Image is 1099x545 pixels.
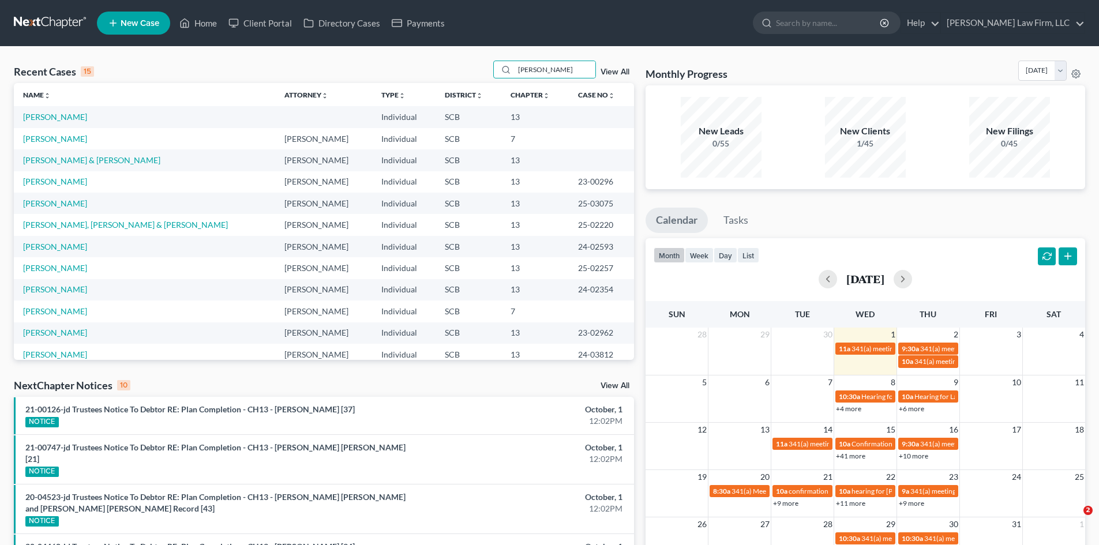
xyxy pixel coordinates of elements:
[436,279,502,300] td: SCB
[14,378,130,392] div: NextChapter Notices
[501,257,569,279] td: 13
[569,214,633,235] td: 25-02220
[969,125,1050,138] div: New Filings
[776,439,787,448] span: 11a
[852,344,963,353] span: 341(a) meeting for [PERSON_NAME]
[436,171,502,193] td: SCB
[275,193,372,214] td: [PERSON_NAME]
[578,91,615,99] a: Case Nounfold_more
[899,452,928,460] a: +10 more
[890,375,897,389] span: 8
[431,442,622,453] div: October, 1
[713,208,759,233] a: Tasks
[696,328,708,341] span: 28
[836,452,865,460] a: +41 more
[776,12,882,33] input: Search by name...
[839,534,860,543] span: 10:30a
[920,439,1032,448] span: 341(a) meeting for [PERSON_NAME]
[732,487,881,495] span: 341(a) Meeting of Creditors for [PERSON_NAME]
[23,198,87,208] a: [PERSON_NAME]
[764,375,771,389] span: 6
[885,517,897,531] span: 29
[372,214,436,235] td: Individual
[431,415,622,427] div: 12:02PM
[431,404,622,415] div: October, 1
[23,284,87,294] a: [PERSON_NAME]
[902,392,913,401] span: 10a
[431,503,622,514] div: 12:02PM
[501,171,569,193] td: 13
[436,300,502,322] td: SCB
[914,392,1012,401] span: Hearing for La [PERSON_NAME]
[885,470,897,484] span: 22
[920,344,1032,353] span: 341(a) meeting for [PERSON_NAME]
[372,236,436,257] td: Individual
[1083,506,1093,515] span: 2
[284,91,328,99] a: Attorneyunfold_more
[839,439,850,448] span: 10a
[569,193,633,214] td: 25-03075
[436,322,502,344] td: SCB
[372,106,436,127] td: Individual
[902,357,913,366] span: 10a
[773,499,798,508] a: +9 more
[372,279,436,300] td: Individual
[836,499,865,508] a: +11 more
[852,439,984,448] span: Confirmation Hearing for [PERSON_NAME]
[852,487,940,495] span: hearing for [PERSON_NAME]
[431,491,622,503] div: October, 1
[501,279,569,300] td: 13
[25,417,59,427] div: NOTICE
[899,404,924,413] a: +6 more
[902,534,923,543] span: 10:30a
[696,423,708,437] span: 12
[23,349,87,359] a: [PERSON_NAME]
[501,149,569,171] td: 13
[436,214,502,235] td: SCB
[321,92,328,99] i: unfold_more
[386,13,451,33] a: Payments
[23,263,87,273] a: [PERSON_NAME]
[436,106,502,127] td: SCB
[25,467,59,477] div: NOTICE
[1074,423,1085,437] span: 18
[1011,423,1022,437] span: 17
[822,470,834,484] span: 21
[174,13,223,33] a: Home
[372,128,436,149] td: Individual
[1074,470,1085,484] span: 25
[543,92,550,99] i: unfold_more
[952,375,959,389] span: 9
[436,257,502,279] td: SCB
[1011,375,1022,389] span: 10
[275,214,372,235] td: [PERSON_NAME]
[941,13,1085,33] a: [PERSON_NAME] Law Firm, LLC
[1011,517,1022,531] span: 31
[1011,470,1022,484] span: 24
[275,322,372,344] td: [PERSON_NAME]
[372,149,436,171] td: Individual
[759,328,771,341] span: 29
[23,91,51,99] a: Nameunfold_more
[501,300,569,322] td: 7
[914,357,1026,366] span: 341(a) meeting for [PERSON_NAME]
[902,344,919,353] span: 9:30a
[511,91,550,99] a: Chapterunfold_more
[399,92,406,99] i: unfold_more
[839,392,860,401] span: 10:30a
[569,322,633,344] td: 23-02962
[298,13,386,33] a: Directory Cases
[372,171,436,193] td: Individual
[569,344,633,365] td: 24-03812
[822,423,834,437] span: 14
[737,247,759,263] button: list
[23,242,87,251] a: [PERSON_NAME]
[825,125,906,138] div: New Clients
[23,176,87,186] a: [PERSON_NAME]
[646,208,708,233] a: Calendar
[23,155,160,165] a: [PERSON_NAME] & [PERSON_NAME]
[846,273,884,285] h2: [DATE]
[901,13,940,33] a: Help
[608,92,615,99] i: unfold_more
[121,19,159,28] span: New Case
